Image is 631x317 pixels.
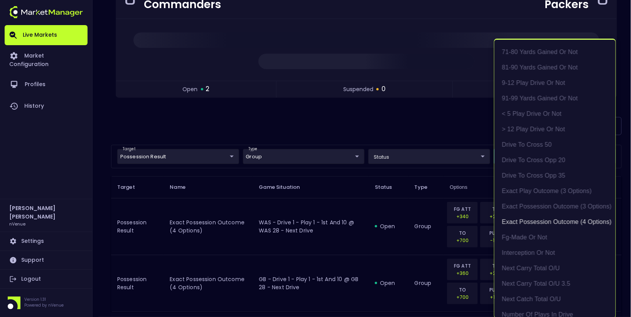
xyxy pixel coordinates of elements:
li: Next Carry Total O/U [494,261,616,276]
li: Drive to Cross 50 [494,137,616,153]
li: 91-99 yards gained or not [494,91,616,106]
li: 81-90 yards gained or not [494,60,616,75]
li: Drive to Cross Opp 20 [494,153,616,168]
li: > 12 play drive or not [494,122,616,137]
li: interception or not [494,245,616,261]
li: 71-80 yards gained or not [494,44,616,60]
li: exact possession outcome (3 options) [494,199,616,214]
li: Next Catch Total O/U [494,292,616,307]
li: Drive to Cross Opp 35 [494,168,616,183]
li: fg-made or not [494,230,616,245]
li: < 5 play drive or not [494,106,616,122]
li: Next Carry Total O/U 3.5 [494,276,616,292]
li: 9-12 play drive or not [494,75,616,91]
li: exact possession outcome (4 options) [494,214,616,230]
li: exact play outcome (3 options) [494,183,616,199]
